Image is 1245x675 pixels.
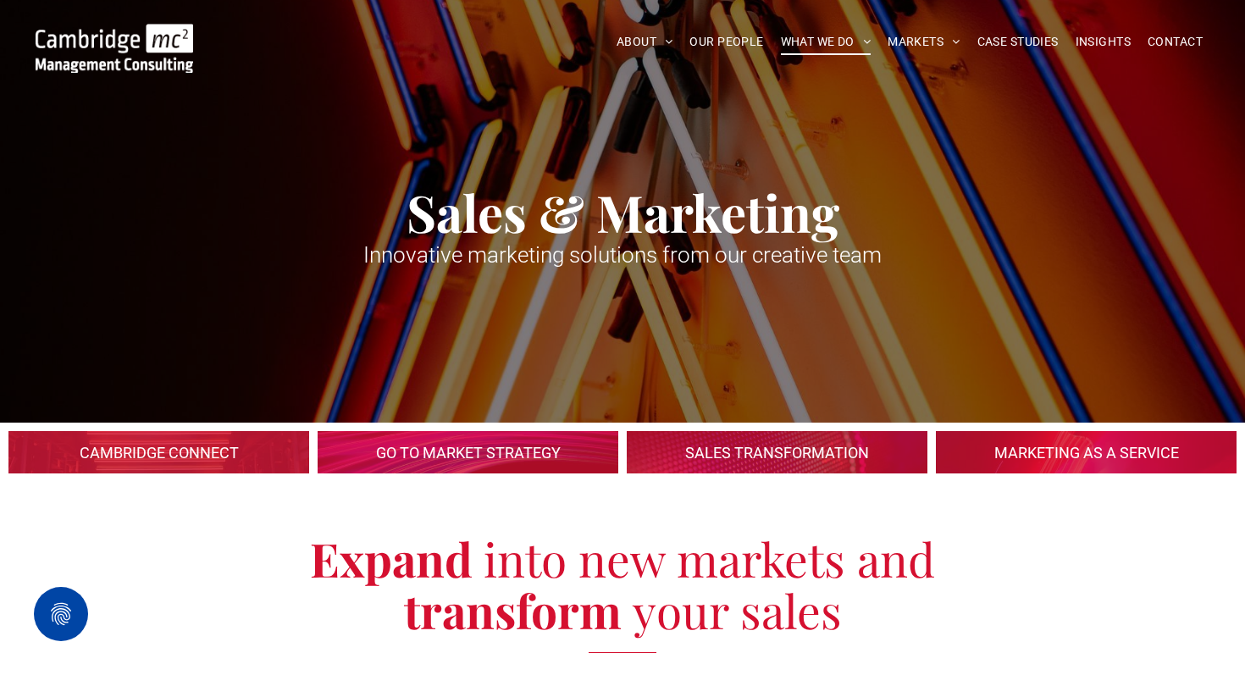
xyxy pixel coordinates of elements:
a: MARKETS [879,29,968,55]
span: Sales & Marketing [407,178,839,246]
a: OUR PEOPLE [681,29,772,55]
span: your sales [633,578,842,641]
span: Expand [310,527,473,589]
a: WHAT WE DO [772,29,880,55]
span: into new markets and [484,527,935,589]
img: Go to Homepage [36,24,193,73]
span: transform [404,578,622,641]
a: ABOUT [608,29,682,55]
a: INSIGHTS [1067,29,1139,55]
span: Innovative marketing solutions from our creative team [363,242,882,268]
a: CASE STUDIES [969,29,1067,55]
a: CONTACT [1139,29,1211,55]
